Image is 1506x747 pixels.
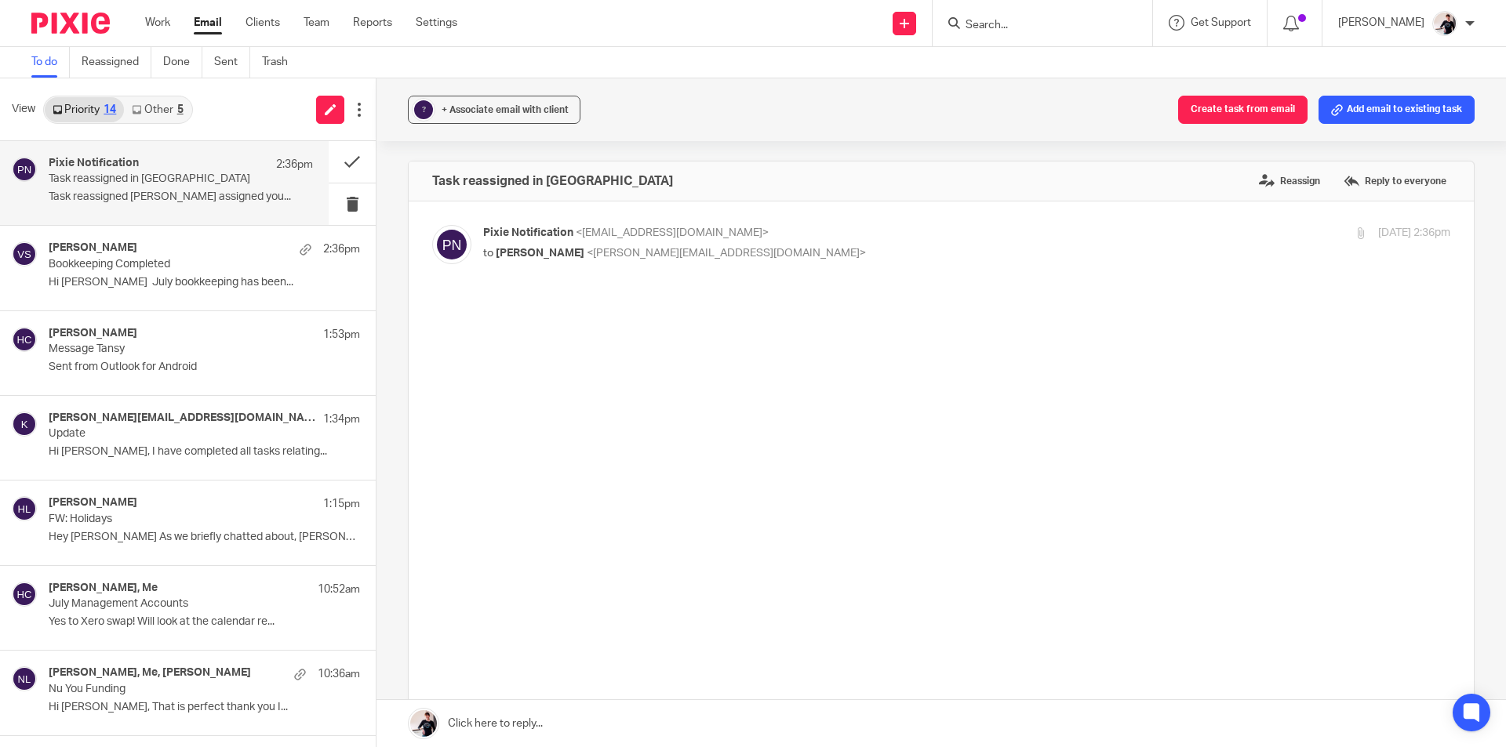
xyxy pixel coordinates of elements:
label: Reply to everyone [1340,169,1450,193]
p: Hi [PERSON_NAME] July bookkeeping has been... [49,276,360,289]
h4: [PERSON_NAME] [49,496,137,509]
img: svg%3E [12,412,37,437]
a: Email [194,15,222,31]
a: Clients [246,15,280,31]
p: 10:36am [318,666,360,682]
p: Hi [PERSON_NAME], I have completed all tasks relating... [49,445,360,459]
p: 2:36pm [323,241,360,257]
a: Reassigned [82,47,151,78]
h4: Pixie Notification [49,157,139,170]
a: Reports [353,15,392,31]
p: Bookkeeping Completed [49,258,298,271]
img: svg%3E [12,157,37,182]
input: Search [964,19,1105,33]
p: Message Tansy [49,343,298,356]
div: 14 [104,104,116,115]
p: FW: Holidays [49,513,298,526]
img: Pixie [31,13,110,34]
p: Hi [PERSON_NAME], That is perfect thank you I... [49,701,360,714]
p: [PERSON_NAME] [1338,15,1424,31]
button: Create task from email [1178,96,1308,124]
span: Get Support [1191,17,1251,28]
p: July Management Accounts [49,597,298,611]
img: AV307615.jpg [1432,11,1457,36]
a: To do [31,47,70,78]
a: Done [163,47,202,78]
a: Other5 [124,97,191,122]
p: [DATE] 2:36pm [1378,225,1450,241]
a: Work [145,15,170,31]
a: Sent [214,47,250,78]
button: Add email to existing task [1319,96,1475,124]
p: Update [49,427,298,441]
a: Trash [262,47,300,78]
div: ? [414,100,433,119]
button: ? + Associate email with client [408,96,580,124]
p: 1:34pm [323,412,360,427]
span: [PERSON_NAME] [496,248,584,259]
p: Yes to Xero swap! Will look at the calendar re... [49,615,360,629]
span: + Associate email with client [442,105,569,114]
img: svg%3E [12,241,37,267]
a: Settings [416,15,457,31]
span: <[PERSON_NAME][EMAIL_ADDRESS][DOMAIN_NAME]> [587,248,866,259]
label: Reassign [1255,169,1324,193]
h4: [PERSON_NAME] [49,327,137,340]
h4: [PERSON_NAME], Me, [PERSON_NAME] [49,666,251,680]
p: Hey [PERSON_NAME] As we briefly chatted about, [PERSON_NAME]... [49,531,360,544]
div: 5 [177,104,184,115]
p: 1:15pm [323,496,360,512]
img: svg%3E [12,666,37,691]
h4: Task reassigned in [GEOGRAPHIC_DATA] [432,173,673,189]
p: 1:53pm [323,327,360,343]
span: to [483,248,493,259]
p: Task reassigned in [GEOGRAPHIC_DATA] [49,172,260,186]
h4: [PERSON_NAME], Me [49,582,158,595]
p: 2:36pm [276,157,313,172]
img: svg%3E [432,225,471,264]
img: svg%3E [12,496,37,521]
span: View [12,101,35,118]
a: Priority14 [45,97,124,122]
img: svg%3E [12,327,37,352]
h4: [PERSON_NAME] [49,241,137,255]
img: svg%3E [12,582,37,607]
a: Team [304,15,329,31]
p: Nu You Funding [49,683,298,696]
p: Sent from Outlook for Android [49,361,360,374]
span: Pixie Notification [483,227,573,238]
p: 10:52am [318,582,360,597]
p: Task reassigned [PERSON_NAME] assigned you... [49,190,313,204]
h4: [PERSON_NAME][EMAIL_ADDRESS][DOMAIN_NAME] [49,412,315,425]
span: <[EMAIL_ADDRESS][DOMAIN_NAME]> [576,227,769,238]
